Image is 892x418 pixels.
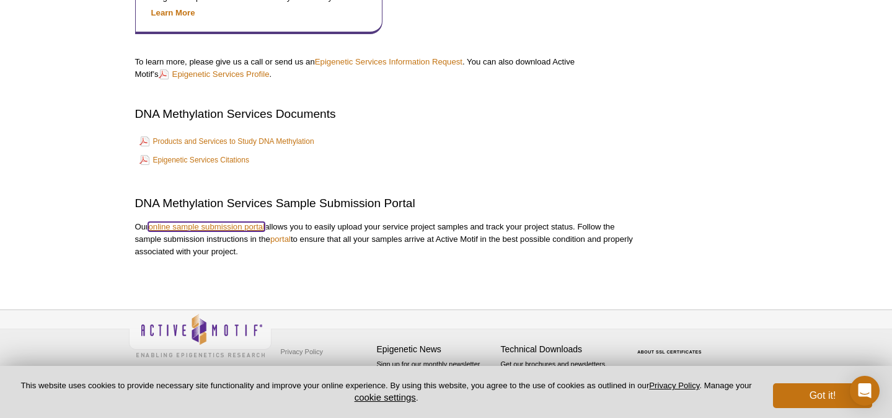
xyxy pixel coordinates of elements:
a: Privacy Policy [278,342,326,361]
a: Epigenetic Services Profile [159,68,270,80]
h2: DNA Methylation Services Documents [135,105,640,122]
p: Sign up for our monthly newsletter highlighting recent publications in the field of epigenetics. [377,359,495,401]
p: Our allows you to easily upload your service project samples and track your project status. Follo... [135,221,640,258]
a: Epigenetic Services Information Request [315,57,462,66]
p: This website uses cookies to provide necessary site functionality and improve your online experie... [20,380,753,404]
p: Get our brochures and newsletters, or request them by mail. [501,359,619,391]
a: Learn More [151,8,195,17]
a: Epigenetic Services Citations [139,153,249,167]
button: cookie settings [355,392,416,402]
a: online sample submission portal [148,222,265,231]
button: Got it! [773,383,872,408]
h2: DNA Methylation Services Sample Submission Portal [135,195,640,211]
a: ABOUT SSL CERTIFICATES [637,350,702,354]
table: Click to Verify - This site chose Symantec SSL for secure e-commerce and confidential communicati... [625,332,718,359]
a: Terms & Conditions [278,361,343,380]
p: To learn more, please give us a call or send us an . You can also download Active Motif’s . [135,56,640,81]
h4: Epigenetic News [377,344,495,355]
div: Open Intercom Messenger [850,376,880,406]
h4: Technical Downloads [501,344,619,355]
a: portal [270,234,291,244]
img: Active Motif, [129,310,272,360]
a: Products and Services to Study DNA Methylation [139,134,314,149]
a: Privacy Policy [649,381,699,390]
